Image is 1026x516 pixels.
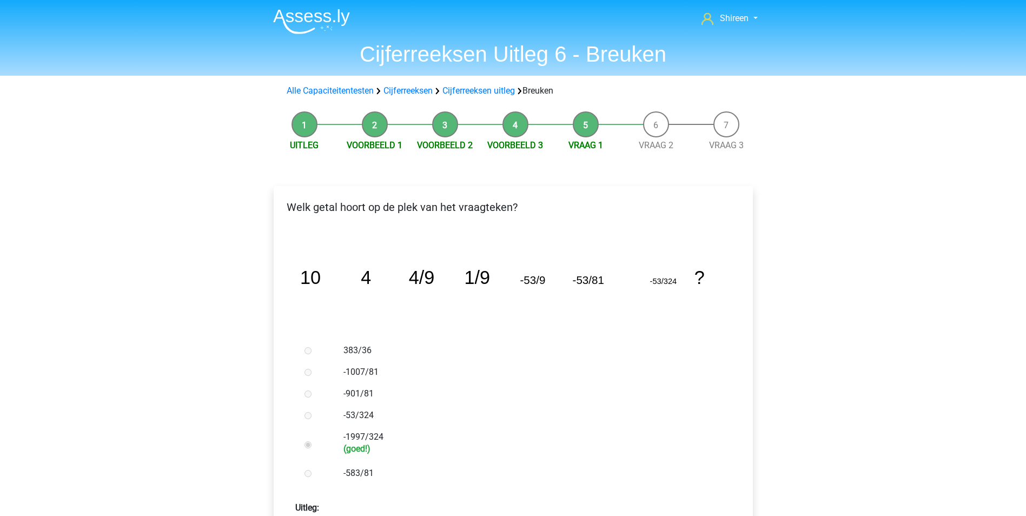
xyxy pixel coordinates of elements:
tspan: -53/9 [520,274,545,286]
p: Welk getal hoort op de plek van het vraagteken? [282,199,744,215]
label: -1007/81 [343,366,718,379]
a: Alle Capaciteitentesten [287,85,374,96]
tspan: 1/9 [464,267,490,288]
a: Voorbeeld 3 [487,140,543,150]
a: Cijferreeksen uitleg [442,85,515,96]
a: Vraag 1 [568,140,603,150]
a: Vraag 2 [639,140,673,150]
a: Cijferreeksen [383,85,433,96]
tspan: -53/81 [572,274,604,286]
label: -1997/324 [343,431,718,454]
div: Breuken [282,84,744,97]
img: Assessly [273,9,350,34]
tspan: ? [694,267,704,288]
label: -583/81 [343,467,718,480]
h1: Cijferreeksen Uitleg 6 - Breuken [264,41,762,67]
tspan: 10 [300,267,320,288]
tspan: 4 [361,267,371,288]
tspan: -53/324 [650,277,677,286]
label: -53/324 [343,409,718,422]
h6: (goed!) [343,444,718,454]
strong: Uitleg: [295,502,319,513]
tspan: 4/9 [408,267,434,288]
a: Uitleg [290,140,319,150]
a: Voorbeeld 2 [417,140,473,150]
a: Vraag 3 [709,140,744,150]
a: Voorbeeld 1 [347,140,402,150]
label: -901/81 [343,387,718,400]
label: 383/36 [343,344,718,357]
span: Shireen [720,13,749,23]
a: Shireen [697,12,762,25]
